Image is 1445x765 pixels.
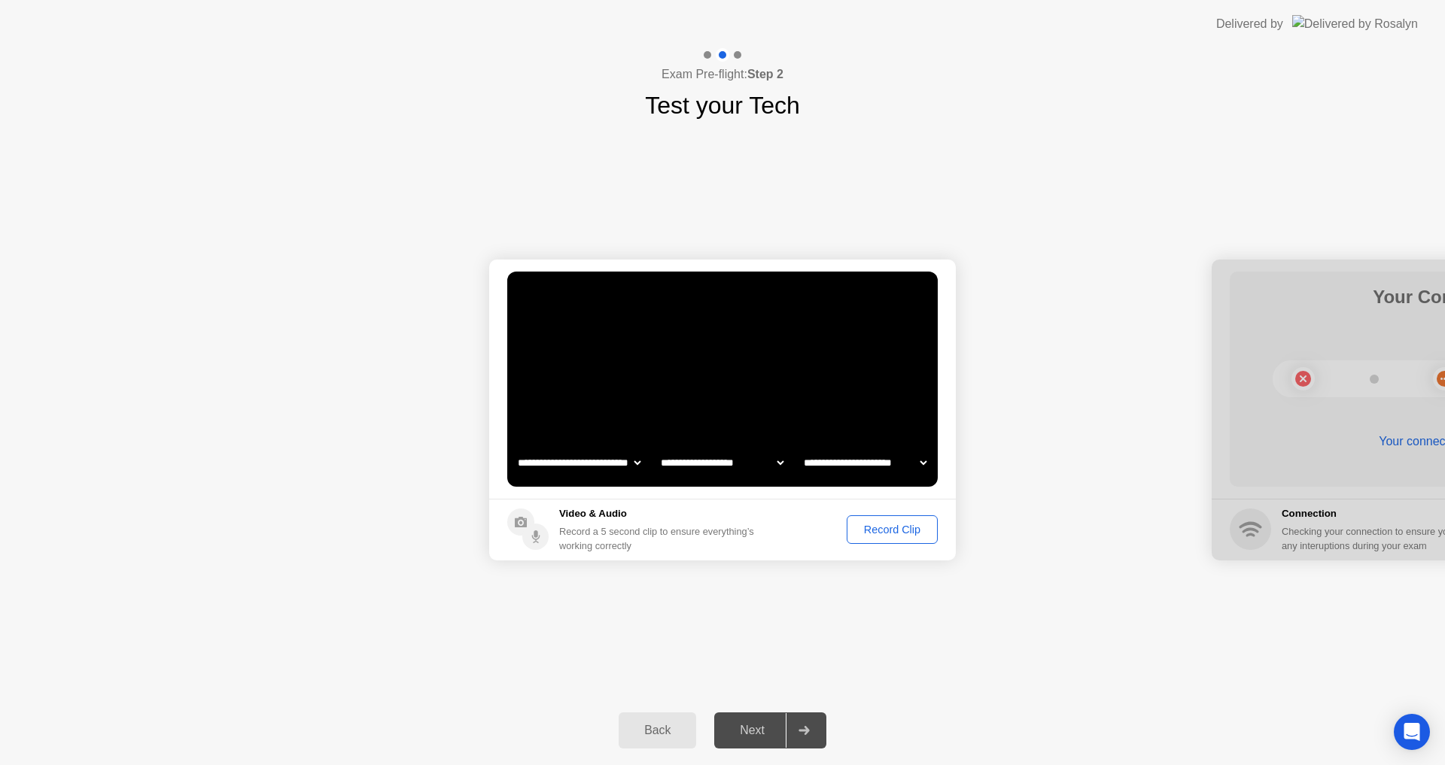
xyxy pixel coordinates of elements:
[645,87,800,123] h1: Test your Tech
[719,724,786,737] div: Next
[747,68,783,80] b: Step 2
[852,524,932,536] div: Record Clip
[559,506,760,521] h5: Video & Audio
[1292,15,1418,32] img: Delivered by Rosalyn
[619,712,696,748] button: Back
[847,515,938,544] button: Record Clip
[801,448,929,478] select: Available microphones
[559,524,760,553] div: Record a 5 second clip to ensure everything’s working correctly
[658,448,786,478] select: Available speakers
[662,65,783,83] h4: Exam Pre-flight:
[623,724,692,737] div: Back
[714,712,826,748] button: Next
[1216,15,1283,33] div: Delivered by
[515,448,643,478] select: Available cameras
[1394,714,1430,750] div: Open Intercom Messenger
